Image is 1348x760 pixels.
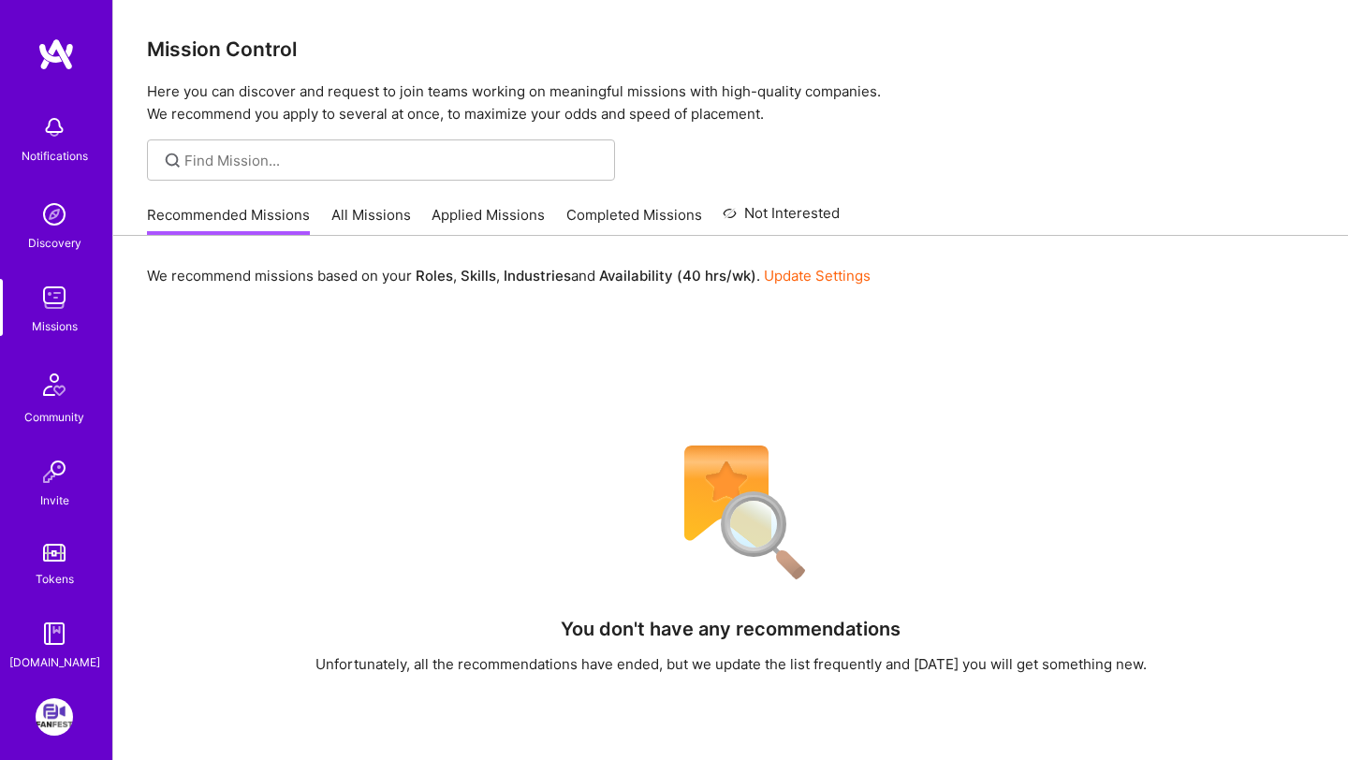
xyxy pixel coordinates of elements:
img: Invite [36,453,73,490]
img: discovery [36,196,73,233]
img: logo [37,37,75,71]
i: icon SearchGrey [162,150,183,171]
img: Community [32,362,77,407]
b: Skills [461,267,496,285]
div: [DOMAIN_NAME] [9,652,100,672]
div: Notifications [22,146,88,166]
img: teamwork [36,279,73,316]
b: Roles [416,267,453,285]
h3: Mission Control [147,37,1314,61]
img: bell [36,109,73,146]
div: Community [24,407,84,427]
div: Discovery [28,233,81,253]
h4: You don't have any recommendations [561,618,901,640]
a: Not Interested [723,202,840,236]
a: All Missions [331,205,411,236]
div: Invite [40,490,69,510]
b: Industries [504,267,571,285]
a: Applied Missions [432,205,545,236]
img: No Results [652,433,811,592]
p: We recommend missions based on your , , and . [147,266,871,285]
b: Availability (40 hrs/wk) [599,267,756,285]
a: Completed Missions [566,205,702,236]
div: Missions [32,316,78,336]
a: FanFest: Media Engagement Platform [31,698,78,736]
a: Update Settings [764,267,871,285]
img: tokens [43,544,66,562]
input: Find Mission... [184,151,601,170]
img: FanFest: Media Engagement Platform [36,698,73,736]
img: guide book [36,615,73,652]
a: Recommended Missions [147,205,310,236]
div: Tokens [36,569,74,589]
div: Unfortunately, all the recommendations have ended, but we update the list frequently and [DATE] y... [315,654,1147,674]
p: Here you can discover and request to join teams working on meaningful missions with high-quality ... [147,80,1314,125]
